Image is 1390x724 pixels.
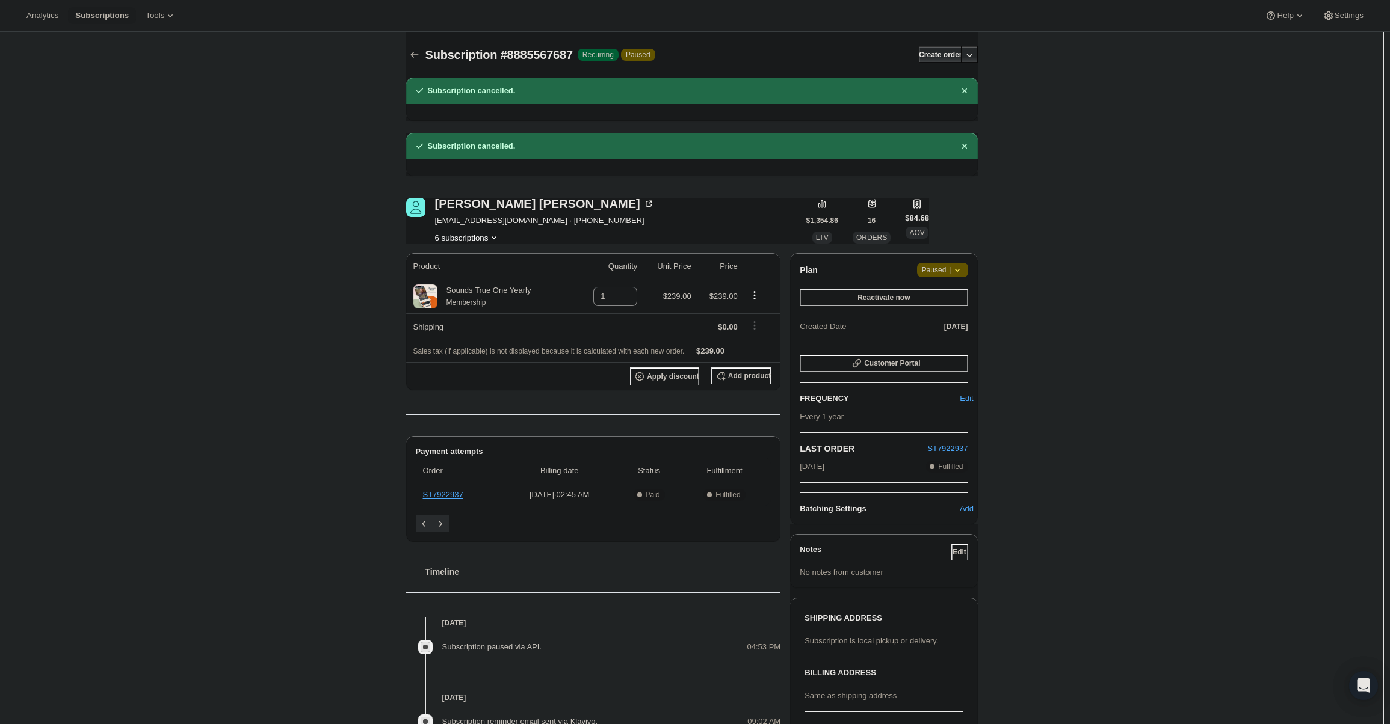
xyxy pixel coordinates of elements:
[435,232,501,244] button: Product actions
[146,11,164,20] span: Tools
[868,216,876,225] span: 16
[406,692,781,704] h4: [DATE]
[951,544,968,560] button: Edit
[944,322,968,331] span: [DATE]
[800,461,824,473] span: [DATE]
[416,446,771,458] h2: Payment attempts
[1335,11,1364,20] span: Settings
[805,667,963,679] h3: BILLING ADDRESS
[800,544,951,560] h3: Notes
[1349,671,1378,700] div: Open Intercom Messenger
[805,636,938,645] span: Subscription is local pickup or delivery.
[437,284,531,308] div: Sounds True One Yearly
[909,229,924,237] span: AOV
[863,212,880,229] button: 16
[582,50,614,60] span: Recurring
[953,547,966,557] span: Edit
[745,319,764,332] button: Shipping actions
[949,265,951,275] span: |
[425,566,781,578] h2: Timeline
[446,298,486,307] small: Membership
[800,393,965,405] h2: FREQUENCY
[425,48,573,61] span: Subscription #8885567687
[905,212,929,224] span: $84.68
[663,292,691,301] span: $239.00
[800,355,968,372] button: Customer Portal
[428,85,516,97] h2: Subscription cancelled.
[816,233,829,242] span: LTV
[745,289,764,302] button: Product actions
[715,490,740,500] span: Fulfilled
[728,371,771,381] span: Add product
[944,318,968,335] button: [DATE]
[647,372,699,381] span: Apply discount
[685,465,764,477] span: Fulfillment
[800,264,818,276] h2: Plan
[800,568,883,577] span: No notes from customer
[416,458,503,484] th: Order
[696,346,724,355] span: $239.00
[800,289,968,306] button: Reactivate now
[435,215,655,227] span: [EMAIL_ADDRESS][DOMAIN_NAME] · [PHONE_NUMBER]
[806,216,838,225] span: $1,354.86
[630,367,699,385] button: Apply discount
[68,7,136,24] button: Subscriptions
[857,293,910,302] span: Reactivate now
[423,490,463,499] a: ST7922937
[747,641,781,653] span: 04:53 PM
[805,691,897,700] span: Same as shipping address
[26,11,58,20] span: Analytics
[800,503,965,515] h6: Batching Settings
[960,503,974,515] span: Add
[919,50,962,60] span: Create order
[959,389,975,408] button: Edit
[574,253,641,280] th: Quantity
[960,393,973,405] span: Edit
[922,264,963,276] span: Paused
[435,198,655,210] div: [PERSON_NAME] [PERSON_NAME]
[709,292,738,301] span: $239.00
[1277,11,1293,20] span: Help
[416,515,771,532] nav: Pagination
[805,612,963,624] h3: SHIPPING ADDRESS
[428,140,516,152] h2: Subscription cancelled.
[413,284,437,308] img: product img
[413,347,685,355] span: Sales tax (if applicable) is not displayed because it is calculated with each new order.
[442,642,542,651] span: Subscription paused via API.
[919,46,962,63] button: Create order
[19,7,66,24] button: Analytics
[406,253,575,280] th: Product
[959,499,975,518] button: Add
[506,489,613,501] span: [DATE] · 02:45 AM
[406,46,423,63] button: Subscriptions
[806,212,838,229] button: $1,354.86
[620,465,678,477] span: Status
[856,233,887,242] span: ORDERS
[138,7,184,24] button: Tools
[1315,7,1371,24] button: Settings
[800,321,846,333] span: Created Date
[406,617,781,629] h4: [DATE]
[75,11,129,20] span: Subscriptions
[800,443,927,455] h2: LAST ORDER
[956,82,973,99] button: Dismiss notification
[927,443,968,455] button: ST7922937
[406,313,575,340] th: Shipping
[1258,7,1312,24] button: Help
[956,138,973,155] button: Dismiss notification
[864,358,920,368] span: Customer Portal
[938,462,963,471] span: Fulfilled
[646,490,660,500] span: Paid
[626,50,650,60] span: Paused
[695,253,741,280] th: Price
[927,444,968,453] a: ST7922937
[800,412,844,421] span: Every 1 year
[641,253,694,280] th: Unit Price
[718,322,738,331] span: $0.00
[406,198,425,217] span: Chris Thyberg
[506,465,613,477] span: Billing date
[711,367,771,384] button: Add product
